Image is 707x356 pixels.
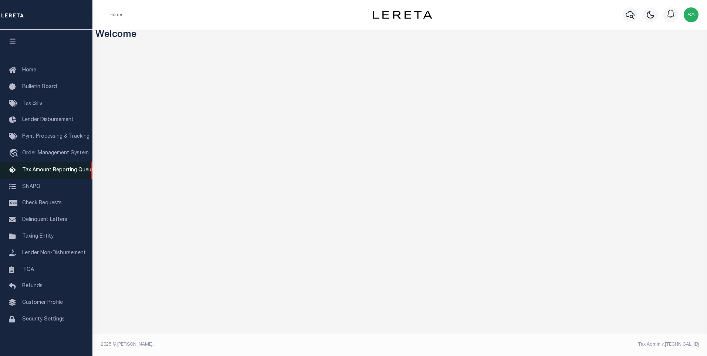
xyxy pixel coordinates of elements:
[22,251,86,256] span: Lender Non-Disbursement
[9,149,21,158] i: travel_explore
[22,283,43,289] span: Refunds
[22,300,63,305] span: Customer Profile
[22,267,34,272] span: TIQA
[22,134,89,139] span: Pymt Processing & Tracking
[22,217,67,222] span: Delinquent Letters
[22,151,89,156] span: Order Management System
[405,341,699,348] div: Tax Admin v.[TECHNICAL_ID]
[95,30,704,41] h3: Welcome
[109,11,122,18] li: Home
[22,101,42,106] span: Tax Bills
[22,168,94,173] span: Tax Amount Reporting Queue
[684,7,698,22] img: svg+xml;base64,PHN2ZyB4bWxucz0iaHR0cDovL3d3dy53My5vcmcvMjAwMC9zdmciIHBvaW50ZXItZXZlbnRzPSJub25lIi...
[22,184,40,189] span: SNAPQ
[22,234,54,239] span: Taxing Entity
[22,68,36,73] span: Home
[22,201,62,206] span: Check Requests
[95,341,400,348] div: 2025 © [PERSON_NAME].
[22,84,57,90] span: Bulletin Board
[22,117,74,122] span: Lender Disbursement
[373,11,432,19] img: logo-dark.svg
[22,317,65,322] span: Security Settings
